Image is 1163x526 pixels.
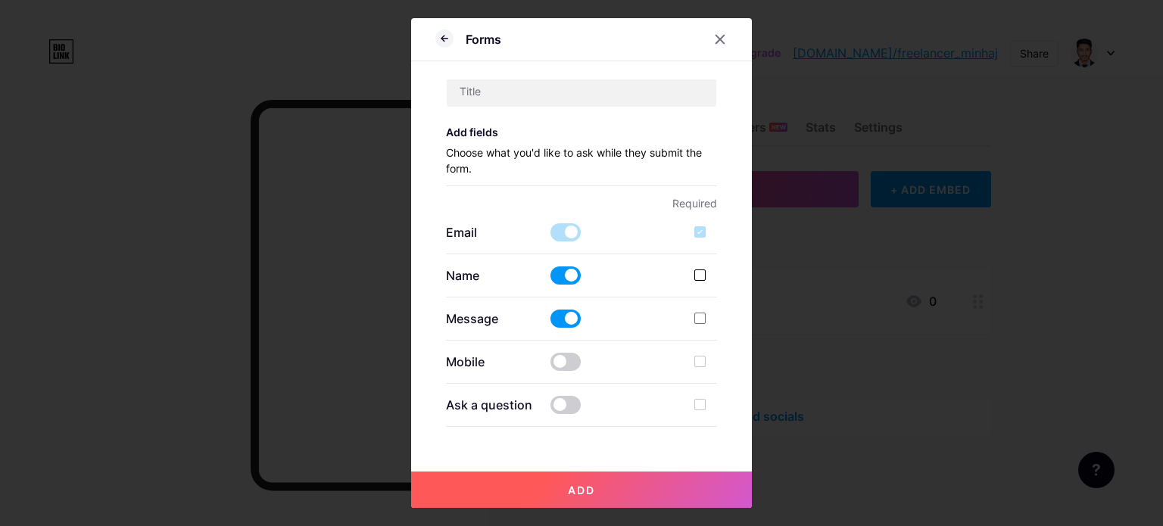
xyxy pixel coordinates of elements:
[446,310,537,328] p: Message
[466,30,501,48] div: Forms
[446,445,718,458] h3: Responses
[568,484,595,496] span: Add
[446,266,537,285] p: Name
[446,126,718,139] h3: Add fields
[446,353,537,371] p: Mobile
[447,76,717,107] input: Title
[411,472,752,508] button: Add
[446,195,718,211] p: Required
[446,145,718,185] p: Choose what you'd like to ask while they submit the form.
[446,396,537,414] p: Ask a question
[446,223,537,241] p: Email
